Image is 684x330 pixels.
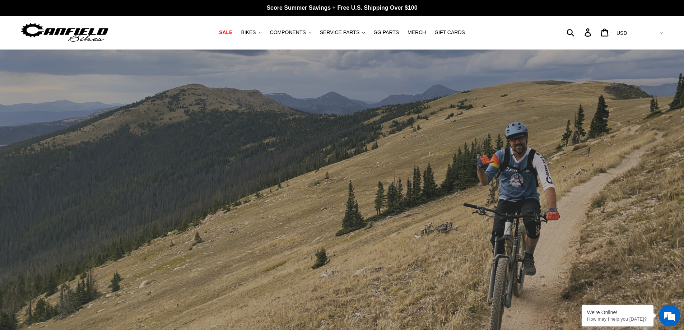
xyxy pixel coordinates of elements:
a: MERCH [404,28,429,37]
span: GG PARTS [373,29,399,36]
span: SALE [219,29,232,36]
a: SALE [215,28,236,37]
span: MERCH [408,29,426,36]
a: GIFT CARDS [431,28,469,37]
img: Canfield Bikes [20,21,110,44]
span: GIFT CARDS [434,29,465,36]
span: SERVICE PARTS [320,29,359,36]
p: How may I help you today? [587,316,648,322]
button: BIKES [237,28,265,37]
div: We're Online! [587,310,648,315]
button: COMPONENTS [266,28,315,37]
button: SERVICE PARTS [316,28,368,37]
input: Search [571,24,589,40]
a: GG PARTS [370,28,403,37]
span: BIKES [241,29,256,36]
span: COMPONENTS [270,29,306,36]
